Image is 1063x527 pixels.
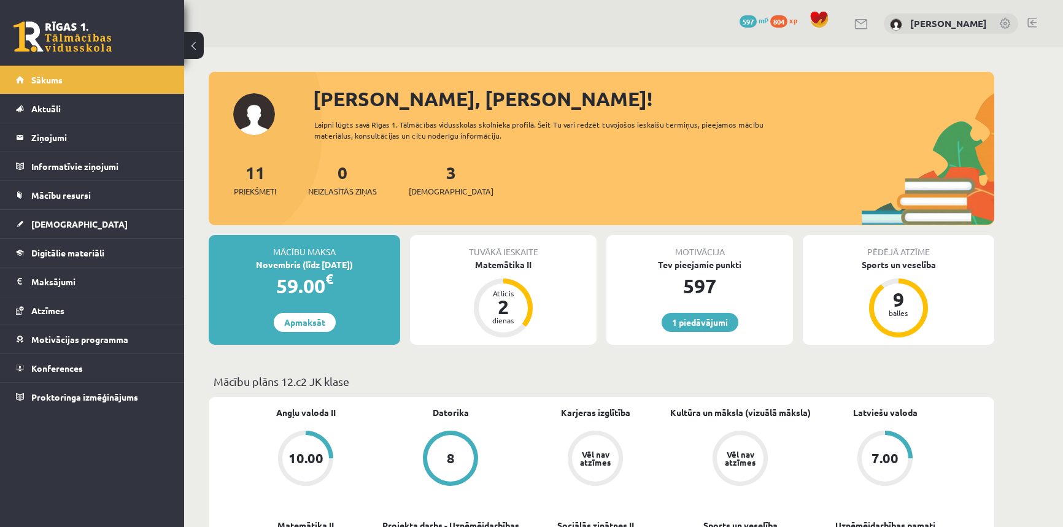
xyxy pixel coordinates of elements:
[31,103,61,114] span: Aktuāli
[16,325,169,353] a: Motivācijas programma
[234,185,276,198] span: Priekšmeti
[31,305,64,316] span: Atzīmes
[433,406,469,419] a: Datorika
[803,258,994,271] div: Sports un veselība
[16,66,169,94] a: Sākums
[759,15,768,25] span: mP
[485,317,522,324] div: dienas
[723,450,757,466] div: Vēl nav atzīmes
[288,452,323,465] div: 10.00
[214,373,989,390] p: Mācību plāns 12.c2 JK klase
[16,383,169,411] a: Proktoringa izmēģinājums
[670,406,811,419] a: Kultūra un māksla (vizuālā māksla)
[523,431,668,488] a: Vēl nav atzīmes
[668,431,813,488] a: Vēl nav atzīmes
[803,235,994,258] div: Pēdējā atzīme
[234,161,276,198] a: 11Priekšmeti
[16,239,169,267] a: Digitālie materiāli
[447,452,455,465] div: 8
[16,123,169,152] a: Ziņojumi
[409,185,493,198] span: [DEMOGRAPHIC_DATA]
[740,15,768,25] a: 597 mP
[578,450,613,466] div: Vēl nav atzīmes
[485,290,522,297] div: Atlicis
[314,119,786,141] div: Laipni lūgts savā Rīgas 1. Tālmācības vidusskolas skolnieka profilā. Šeit Tu vari redzēt tuvojošo...
[209,235,400,258] div: Mācību maksa
[31,74,63,85] span: Sākums
[276,406,336,419] a: Angļu valoda II
[789,15,797,25] span: xp
[606,235,793,258] div: Motivācija
[770,15,787,28] span: 804
[16,296,169,325] a: Atzīmes
[325,270,333,288] span: €
[16,354,169,382] a: Konferences
[16,181,169,209] a: Mācību resursi
[485,297,522,317] div: 2
[662,313,738,332] a: 1 piedāvājumi
[31,123,169,152] legend: Ziņojumi
[561,406,630,419] a: Karjeras izglītība
[308,185,377,198] span: Neizlasītās ziņas
[31,391,138,402] span: Proktoringa izmēģinājums
[410,258,597,339] a: Matemātika II Atlicis 2 dienas
[14,21,112,52] a: Rīgas 1. Tālmācības vidusskola
[31,334,128,345] span: Motivācijas programma
[16,210,169,238] a: [DEMOGRAPHIC_DATA]
[606,271,793,301] div: 597
[606,258,793,271] div: Tev pieejamie punkti
[209,258,400,271] div: Novembris (līdz [DATE])
[209,271,400,301] div: 59.00
[308,161,377,198] a: 0Neizlasītās ziņas
[853,406,918,419] a: Latviešu valoda
[16,152,169,180] a: Informatīvie ziņojumi
[880,309,917,317] div: balles
[16,267,169,296] a: Maksājumi
[740,15,757,28] span: 597
[410,258,597,271] div: Matemātika II
[880,290,917,309] div: 9
[410,235,597,258] div: Tuvākā ieskaite
[409,161,493,198] a: 3[DEMOGRAPHIC_DATA]
[31,218,128,229] span: [DEMOGRAPHIC_DATA]
[770,15,803,25] a: 804 xp
[910,17,987,29] a: [PERSON_NAME]
[31,152,169,180] legend: Informatīvie ziņojumi
[233,431,378,488] a: 10.00
[813,431,957,488] a: 7.00
[31,363,83,374] span: Konferences
[803,258,994,339] a: Sports un veselība 9 balles
[378,431,523,488] a: 8
[16,94,169,123] a: Aktuāli
[274,313,336,332] a: Apmaksāt
[31,190,91,201] span: Mācību resursi
[31,267,169,296] legend: Maksājumi
[890,18,902,31] img: Bruno Trukšāns
[872,452,899,465] div: 7.00
[31,247,104,258] span: Digitālie materiāli
[313,84,994,113] div: [PERSON_NAME], [PERSON_NAME]!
